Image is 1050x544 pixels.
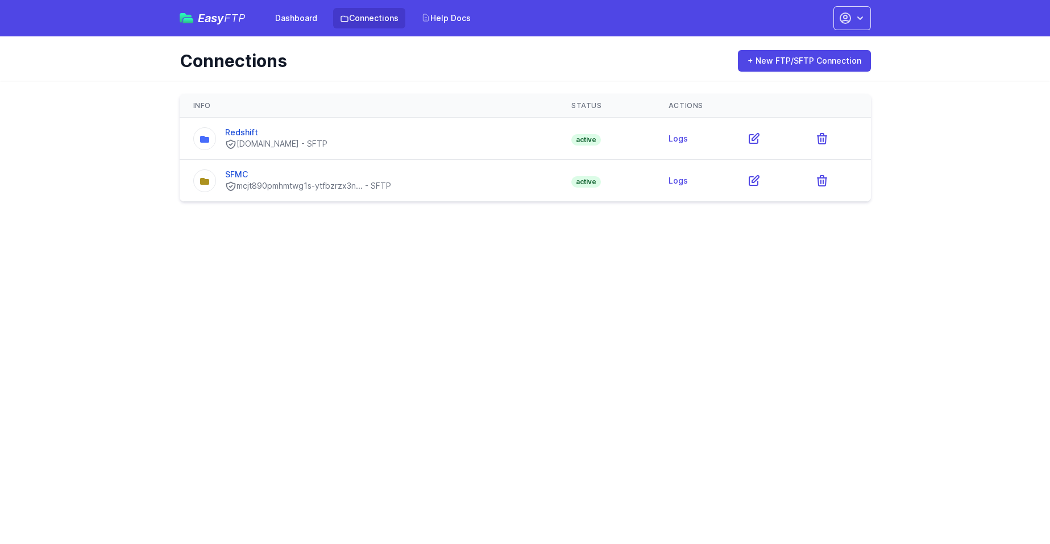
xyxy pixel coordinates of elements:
th: Status [558,94,655,118]
a: + New FTP/SFTP Connection [738,50,871,72]
a: Logs [669,134,688,143]
span: active [571,134,601,146]
a: Connections [333,8,405,28]
a: EasyFTP [180,13,246,24]
a: SFMC [225,169,248,179]
div: [DOMAIN_NAME] - SFTP [225,138,327,150]
img: easyftp_logo.png [180,13,193,23]
th: Info [180,94,558,118]
a: Dashboard [268,8,324,28]
h1: Connections [180,51,722,71]
a: Logs [669,176,688,185]
div: mcjt890pmhmtwg1s-ytfbzrzx3n... - SFTP [225,180,391,192]
span: Easy [198,13,246,24]
a: Help Docs [414,8,478,28]
th: Actions [655,94,871,118]
a: Redshift [225,127,258,137]
span: active [571,176,601,188]
span: FTP [224,11,246,25]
